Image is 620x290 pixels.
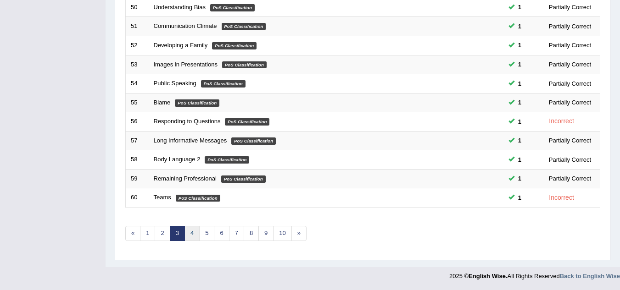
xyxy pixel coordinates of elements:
[184,226,200,241] a: 4
[291,226,307,241] a: »
[154,175,217,182] a: Remaining Professional
[154,61,218,68] a: Images in Presentations
[514,174,525,183] span: You can still take this question
[221,175,266,183] em: PoS Classification
[176,195,220,202] em: PoS Classification
[514,2,525,12] span: You can still take this question
[126,112,149,131] td: 56
[514,22,525,31] span: You can still take this question
[126,17,149,36] td: 51
[545,192,578,203] div: Incorrect
[154,194,171,201] a: Teams
[201,80,246,88] em: PoS Classification
[545,79,595,88] div: Partially Correct
[514,117,525,126] span: You can still take this question
[514,136,525,145] span: You can still take this question
[273,226,291,241] a: 10
[514,98,525,107] span: You can still take this question
[514,60,525,69] span: You can still take this question
[126,55,149,74] td: 53
[212,42,257,49] em: PoS Classification
[449,267,620,280] div: 2025 © All Rights Reserved
[205,156,249,164] em: PoS Classification
[545,116,578,126] div: Incorrect
[199,226,214,241] a: 5
[126,74,149,93] td: 54
[560,273,620,279] a: Back to English Wise
[545,60,595,69] div: Partially Correct
[231,137,276,145] em: PoS Classification
[170,226,185,241] a: 3
[125,226,140,241] a: «
[225,118,269,126] em: PoS Classification
[514,40,525,50] span: You can still take this question
[514,155,525,164] span: You can still take this question
[229,226,244,241] a: 7
[258,226,274,241] a: 9
[545,40,595,50] div: Partially Correct
[154,4,206,11] a: Understanding Bias
[154,42,208,49] a: Developing a Family
[155,226,170,241] a: 2
[154,99,171,106] a: Blame
[469,273,507,279] strong: English Wise.
[154,156,201,163] a: Body Language 2
[126,188,149,208] td: 60
[545,22,595,31] div: Partially Correct
[545,2,595,12] div: Partially Correct
[514,193,525,202] span: You can still take this question
[545,98,595,107] div: Partially Correct
[126,150,149,170] td: 58
[126,36,149,55] td: 52
[210,4,255,11] em: PoS Classification
[126,131,149,150] td: 57
[175,99,219,107] em: PoS Classification
[154,80,196,87] a: Public Speaking
[126,93,149,112] td: 55
[154,118,221,125] a: Responding to Questions
[154,22,217,29] a: Communication Climate
[140,226,155,241] a: 1
[514,79,525,88] span: You can still take this question
[214,226,229,241] a: 6
[222,61,267,69] em: PoS Classification
[154,137,227,144] a: Long Informative Messages
[126,169,149,188] td: 59
[244,226,259,241] a: 8
[545,174,595,183] div: Partially Correct
[545,136,595,145] div: Partially Correct
[222,23,266,30] em: PoS Classification
[545,155,595,164] div: Partially Correct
